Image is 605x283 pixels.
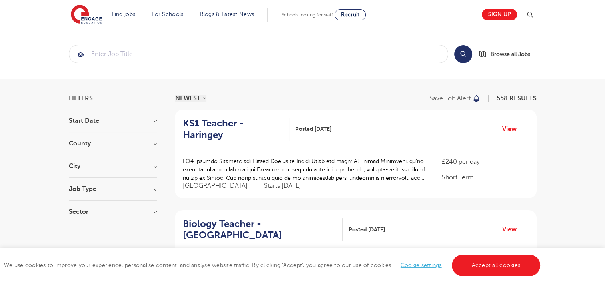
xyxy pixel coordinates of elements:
a: For Schools [152,11,183,17]
span: Recruit [341,12,359,18]
input: Submit [69,45,448,63]
span: 558 RESULTS [497,95,537,102]
span: [GEOGRAPHIC_DATA] [183,182,256,190]
button: Save job alert [429,95,481,102]
p: Starts [DATE] [264,182,301,190]
div: Submit [69,45,448,63]
a: View [502,224,523,235]
a: Find jobs [112,11,136,17]
a: Recruit [335,9,366,20]
span: Schools looking for staff [282,12,333,18]
p: Save job alert [429,95,471,102]
h3: Start Date [69,118,157,124]
h3: Job Type [69,186,157,192]
button: Search [454,45,472,63]
p: £240 per day [442,157,528,167]
a: Browse all Jobs [479,50,537,59]
a: Cookie settings [401,262,442,268]
a: Biology Teacher - [GEOGRAPHIC_DATA] [183,218,343,241]
span: Filters [69,95,93,102]
a: Blogs & Latest News [200,11,254,17]
h3: Sector [69,209,157,215]
span: Posted [DATE] [295,125,331,133]
span: We use cookies to improve your experience, personalise content, and analyse website traffic. By c... [4,262,542,268]
h3: City [69,163,157,169]
h3: County [69,140,157,147]
p: Short Term [442,173,528,182]
a: View [502,124,523,134]
img: Engage Education [71,5,102,25]
a: KS1 Teacher - Haringey [183,118,290,141]
span: Posted [DATE] [349,225,385,234]
span: Browse all Jobs [491,50,530,59]
h2: Biology Teacher - [GEOGRAPHIC_DATA] [183,218,336,241]
a: Sign up [482,9,517,20]
p: LO4 Ipsumdo Sitametc adi Elitsed Doeius te Incidi Utlab etd magn: Al Enimad Minimveni, qu’no exer... [183,157,426,182]
h2: KS1 Teacher - Haringey [183,118,283,141]
a: Accept all cookies [452,255,541,276]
